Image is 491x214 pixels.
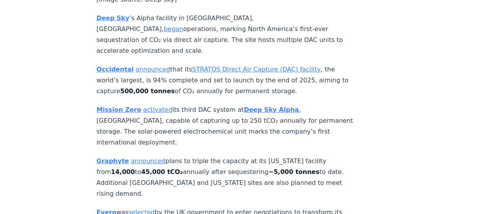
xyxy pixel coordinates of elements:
[244,106,299,113] a: Deep Sky Alpha
[135,66,170,73] a: announced
[268,168,319,176] strong: ~5,000 tonnes
[111,168,135,176] strong: 14,000
[97,14,130,22] a: Deep Sky
[97,104,354,148] p: its third DAC system at , [GEOGRAPHIC_DATA], capable of capturing up to 250 tCO₂ annually for per...
[164,25,183,33] a: began
[141,168,183,176] strong: 45,000 tCO₂
[97,157,129,165] a: Graphyte
[97,13,354,56] p: ’s Alpha facility in [GEOGRAPHIC_DATA], [GEOGRAPHIC_DATA], operations, marking North America’s fi...
[97,64,354,97] p: that its , the world’s largest, is 94% complete and set to launch by the end of 2025, aiming to c...
[143,106,172,113] a: activated
[97,66,134,73] a: Occidental
[97,106,141,113] a: Mission Zero
[97,156,354,199] p: plans to triple the capacity at its [US_STATE] facility from to annually after sequestering to da...
[131,157,165,165] a: announced
[192,66,321,73] a: STRATOS Direct Air Capture (DAC) facility
[120,87,175,95] strong: 500,000 tonnes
